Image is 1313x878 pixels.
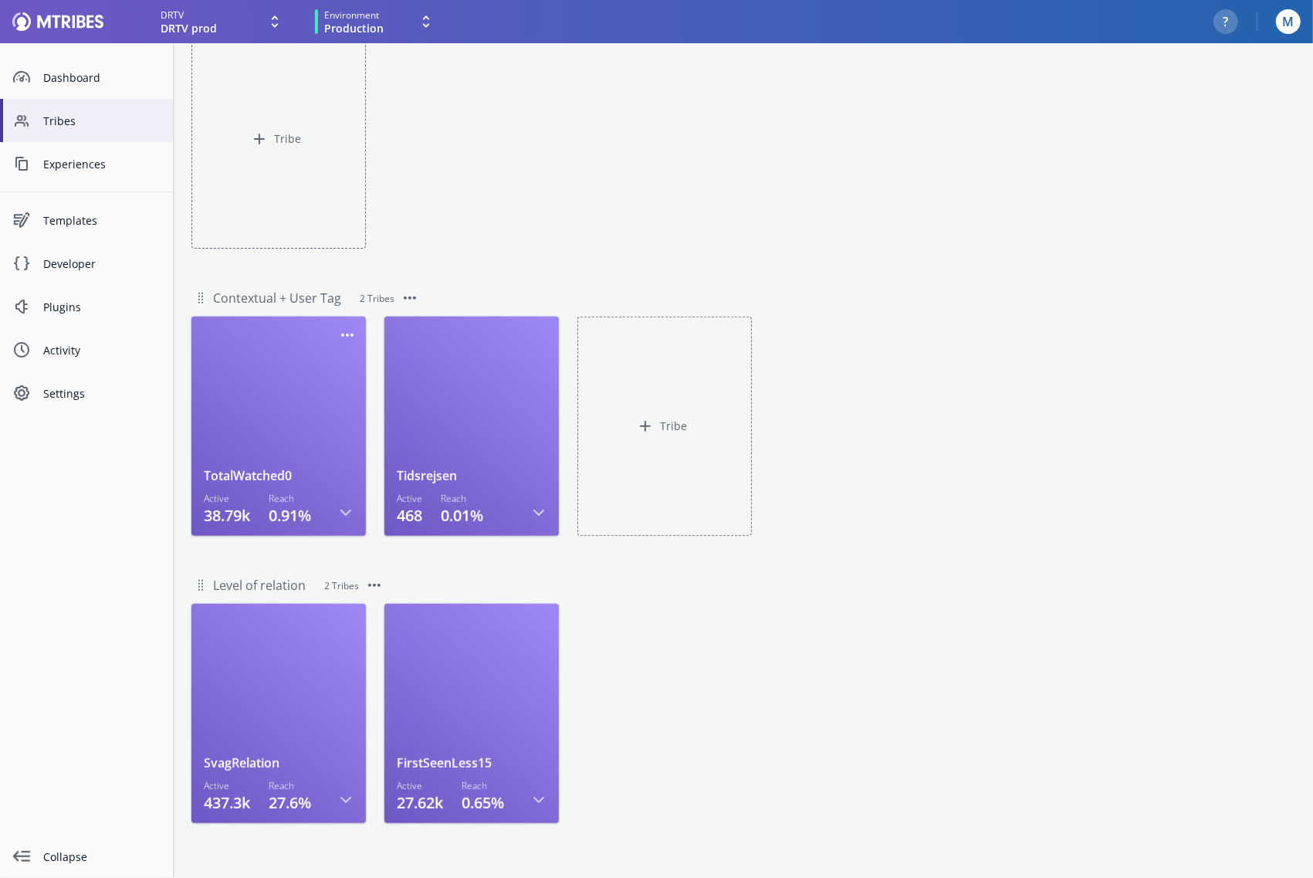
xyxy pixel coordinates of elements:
[43,299,161,315] span: Plugins
[12,297,31,316] svg: Plugin Symbol
[525,786,553,814] button: Open
[397,754,547,771] h1: FirstSeenLess15
[441,492,483,505] h3: Reach
[12,154,31,173] svg: Content Symbol
[397,492,422,505] h3: Active
[204,492,250,505] h3: Active
[324,579,359,592] span: 2 Tribes
[12,68,31,86] svg: Dashboard Symbol
[43,113,161,129] span: Tribes
[315,8,440,36] button: EnvironmentProduction
[213,289,341,307] input: Untitled
[12,384,31,402] svg: Cog Symbol
[12,341,31,359] svg: Time Symbol
[204,754,354,771] h1: SvagRelation
[43,156,161,172] span: Experiences
[204,795,250,811] p: 437.3k
[43,256,161,272] span: Developer
[43,849,161,865] span: Collapse
[324,22,384,35] span: Production
[204,779,250,792] h3: Active
[360,292,394,305] span: 2 Tribes
[417,12,435,31] svg: Expand drop down icon
[191,576,210,595] svg: DragHandle symbol
[397,467,547,484] h1: Tidsrejsen
[332,786,360,814] button: Open
[269,492,311,505] h3: Reach
[269,779,311,792] h3: Reach
[401,289,419,307] svg: Three Dots Symbol
[577,317,752,536] button: Tribe
[161,22,217,35] span: DRTV prod
[462,795,504,811] p: 0.65%
[397,795,443,811] p: 27.62k
[441,508,483,524] p: 0.01%
[12,847,31,866] svg: collapse
[397,779,443,792] h3: Active
[161,8,184,22] span: DRTV
[12,254,31,273] svg: Code Snippet Symbol
[1276,9,1301,34] button: M
[191,289,210,307] svg: DragHandle symbol
[43,385,161,402] span: Settings
[365,576,384,595] svg: Three Dots Symbol
[269,795,311,811] p: 27.6%
[338,326,357,344] svg: Three Dots Symbol
[269,508,311,524] p: 0.91%
[384,604,559,823] a: FirstSeenLess15Active27.62kReach0.65%
[191,317,366,536] a: TotalWatched0Active38.79kReach0.91%
[204,467,354,484] h1: TotalWatched0
[324,8,379,22] span: Environment
[12,211,31,229] svg: Experiences Symbol
[191,604,366,823] a: SvagRelationActive437.3kReach27.6%
[204,508,250,524] p: 38.79k
[1213,9,1238,34] button: ?
[525,499,553,527] button: Open
[43,69,161,86] span: Dashboard
[43,342,161,358] span: Activity
[191,29,366,249] button: Tribe
[266,12,284,31] svg: Expand drop down icon
[462,779,504,792] h3: Reach
[397,508,422,524] p: 468
[12,111,31,130] svg: People Symbol
[43,212,161,229] span: Templates
[161,8,284,35] button: DRTVDRTV prod
[213,576,306,595] input: Untitled
[384,317,559,536] a: TidsrejsenActive468Reach0.01%
[332,499,360,527] button: Open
